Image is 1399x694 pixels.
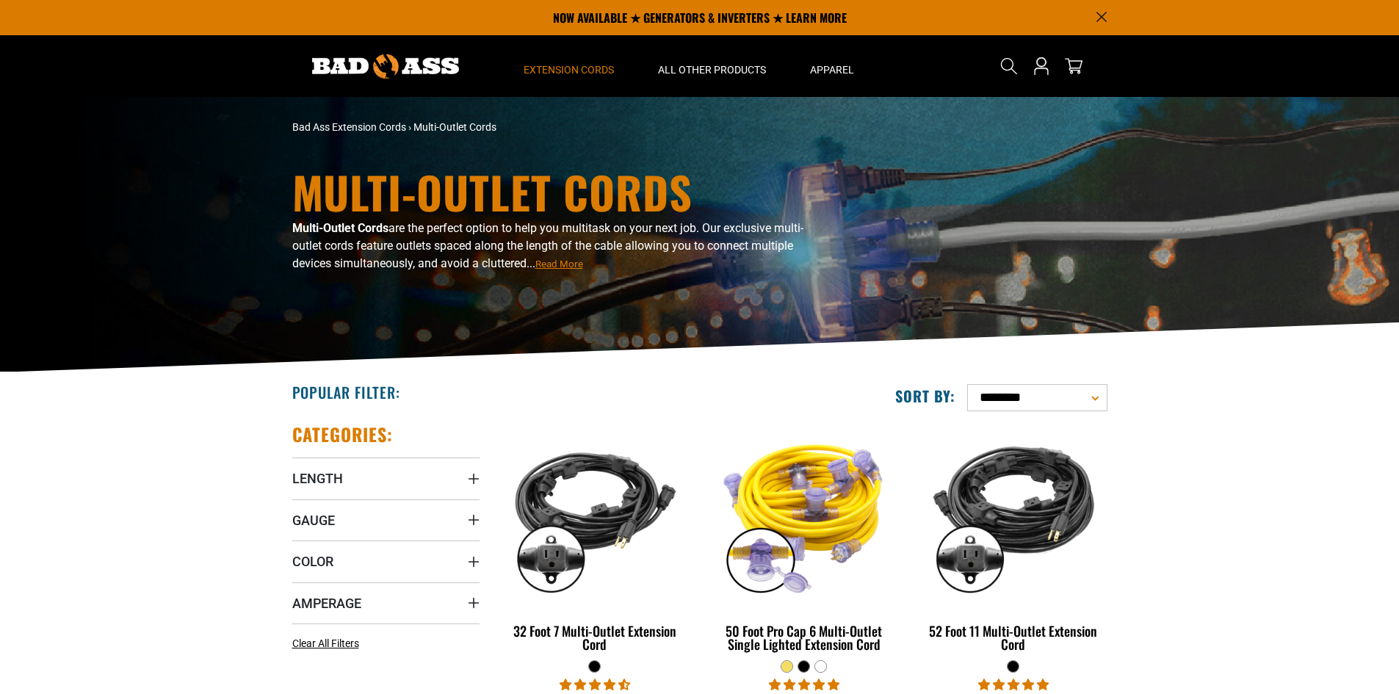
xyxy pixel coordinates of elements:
[524,63,614,76] span: Extension Cords
[292,470,343,487] span: Length
[810,63,854,76] span: Apparel
[919,423,1107,659] a: black 52 Foot 11 Multi-Outlet Extension Cord
[292,553,333,570] span: Color
[292,595,361,612] span: Amperage
[710,423,897,659] a: yellow 50 Foot Pro Cap 6 Multi-Outlet Single Lighted Extension Cord
[921,430,1106,599] img: black
[292,458,480,499] summary: Length
[408,121,411,133] span: ›
[292,170,828,214] h1: Multi-Outlet Cords
[312,54,459,79] img: Bad Ass Extension Cords
[636,35,788,97] summary: All Other Products
[788,35,876,97] summary: Apparel
[919,624,1107,651] div: 52 Foot 11 Multi-Outlet Extension Cord
[292,221,803,270] span: are the perfect option to help you multitask on your next job. Our exclusive multi-outlet cords f...
[292,582,480,623] summary: Amperage
[292,221,388,235] b: Multi-Outlet Cords
[712,430,897,599] img: yellow
[292,383,400,402] h2: Popular Filter:
[292,121,406,133] a: Bad Ass Extension Cords
[710,624,897,651] div: 50 Foot Pro Cap 6 Multi-Outlet Single Lighted Extension Cord
[769,678,839,692] span: 4.80 stars
[895,386,955,405] label: Sort by:
[997,54,1021,78] summary: Search
[560,678,630,692] span: 4.74 stars
[292,499,480,541] summary: Gauge
[502,35,636,97] summary: Extension Cords
[292,637,359,649] span: Clear All Filters
[292,120,828,135] nav: breadcrumbs
[978,678,1049,692] span: 4.95 stars
[502,624,689,651] div: 32 Foot 7 Multi-Outlet Extension Cord
[292,636,365,651] a: Clear All Filters
[502,423,689,659] a: black 32 Foot 7 Multi-Outlet Extension Cord
[292,512,335,529] span: Gauge
[502,430,687,599] img: black
[292,423,394,446] h2: Categories:
[292,541,480,582] summary: Color
[535,259,583,270] span: Read More
[658,63,766,76] span: All Other Products
[413,121,496,133] span: Multi-Outlet Cords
